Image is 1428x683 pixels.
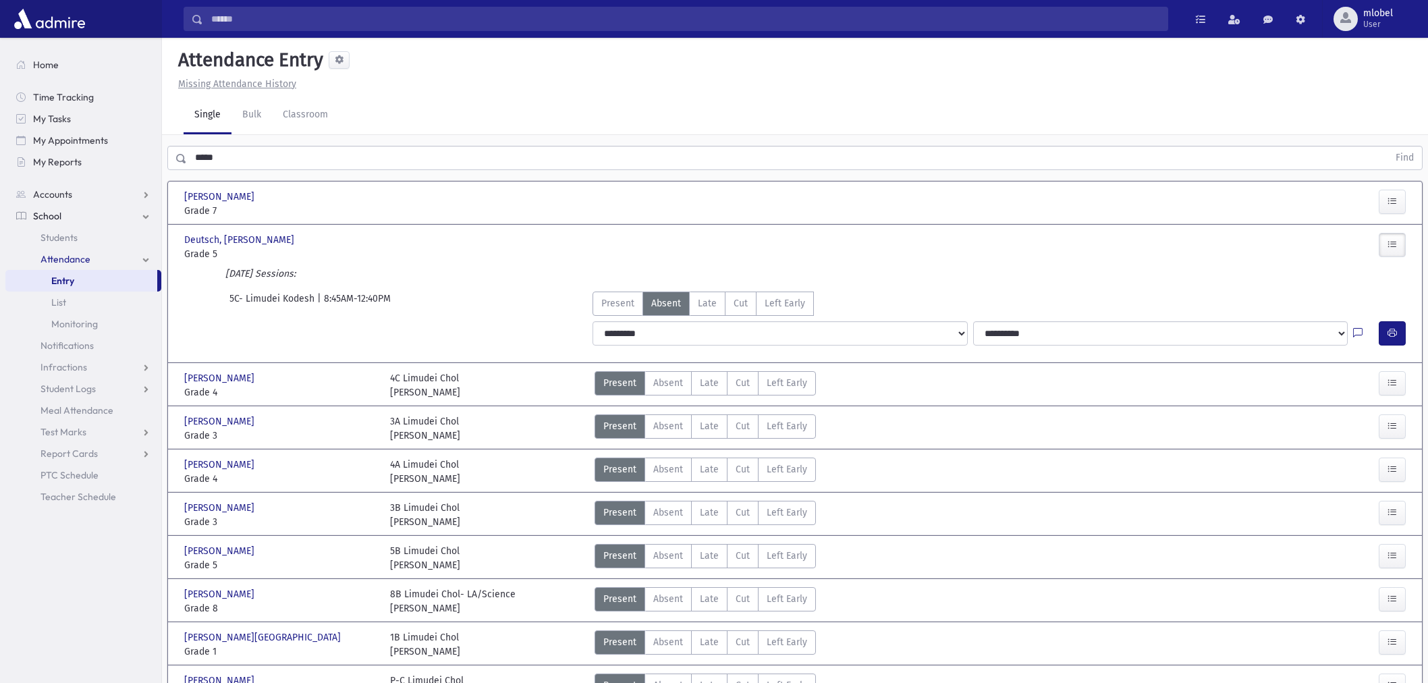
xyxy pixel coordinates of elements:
[11,5,88,32] img: AdmirePro
[767,592,807,606] span: Left Early
[40,447,98,460] span: Report Cards
[390,630,460,659] div: 1B Limudei Chol [PERSON_NAME]
[603,549,636,563] span: Present
[595,630,816,659] div: AttTypes
[698,296,717,310] span: Late
[651,296,681,310] span: Absent
[595,501,816,529] div: AttTypes
[33,91,94,103] span: Time Tracking
[5,130,161,151] a: My Appointments
[5,248,161,270] a: Attendance
[184,515,377,529] span: Grade 3
[653,506,683,520] span: Absent
[5,227,161,248] a: Students
[5,356,161,378] a: Infractions
[390,458,460,486] div: 4A Limudei Chol [PERSON_NAME]
[51,296,66,308] span: List
[40,426,86,438] span: Test Marks
[700,549,719,563] span: Late
[653,419,683,433] span: Absent
[231,97,272,134] a: Bulk
[603,506,636,520] span: Present
[317,292,324,316] span: |
[40,253,90,265] span: Attendance
[184,190,257,204] span: [PERSON_NAME]
[40,231,78,244] span: Students
[700,462,719,476] span: Late
[225,268,296,279] i: [DATE] Sessions:
[736,592,750,606] span: Cut
[184,601,377,616] span: Grade 8
[736,506,750,520] span: Cut
[184,429,377,443] span: Grade 3
[184,544,257,558] span: [PERSON_NAME]
[5,400,161,421] a: Meal Attendance
[593,292,814,316] div: AttTypes
[5,378,161,400] a: Student Logs
[603,419,636,433] span: Present
[390,544,460,572] div: 5B Limudei Chol [PERSON_NAME]
[5,313,161,335] a: Monitoring
[272,97,339,134] a: Classroom
[5,54,161,76] a: Home
[33,134,108,146] span: My Appointments
[5,486,161,508] a: Teacher Schedule
[184,233,297,247] span: Deutsch, [PERSON_NAME]
[184,97,231,134] a: Single
[595,371,816,400] div: AttTypes
[653,635,683,649] span: Absent
[33,210,61,222] span: School
[5,292,161,313] a: List
[184,587,257,601] span: [PERSON_NAME]
[1363,19,1393,30] span: User
[5,151,161,173] a: My Reports
[5,270,157,292] a: Entry
[390,414,460,443] div: 3A Limudei Chol [PERSON_NAME]
[1388,146,1422,169] button: Find
[184,371,257,385] span: [PERSON_NAME]
[736,635,750,649] span: Cut
[184,414,257,429] span: [PERSON_NAME]
[595,587,816,616] div: AttTypes
[653,376,683,390] span: Absent
[40,404,113,416] span: Meal Attendance
[390,501,460,529] div: 3B Limudei Chol [PERSON_NAME]
[203,7,1168,31] input: Search
[603,592,636,606] span: Present
[184,645,377,659] span: Grade 1
[700,635,719,649] span: Late
[40,469,99,481] span: PTC Schedule
[601,296,634,310] span: Present
[736,376,750,390] span: Cut
[767,506,807,520] span: Left Early
[33,156,82,168] span: My Reports
[33,188,72,200] span: Accounts
[700,376,719,390] span: Late
[736,462,750,476] span: Cut
[767,549,807,563] span: Left Early
[603,376,636,390] span: Present
[40,361,87,373] span: Infractions
[184,385,377,400] span: Grade 4
[33,113,71,125] span: My Tasks
[767,376,807,390] span: Left Early
[184,472,377,486] span: Grade 4
[5,205,161,227] a: School
[390,371,460,400] div: 4C Limudei Chol [PERSON_NAME]
[184,630,344,645] span: [PERSON_NAME][GEOGRAPHIC_DATA]
[700,592,719,606] span: Late
[40,383,96,395] span: Student Logs
[184,558,377,572] span: Grade 5
[767,635,807,649] span: Left Early
[40,491,116,503] span: Teacher Schedule
[178,78,296,90] u: Missing Attendance History
[767,419,807,433] span: Left Early
[184,204,377,218] span: Grade 7
[33,59,59,71] span: Home
[765,296,805,310] span: Left Early
[40,339,94,352] span: Notifications
[653,549,683,563] span: Absent
[5,108,161,130] a: My Tasks
[700,419,719,433] span: Late
[595,414,816,443] div: AttTypes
